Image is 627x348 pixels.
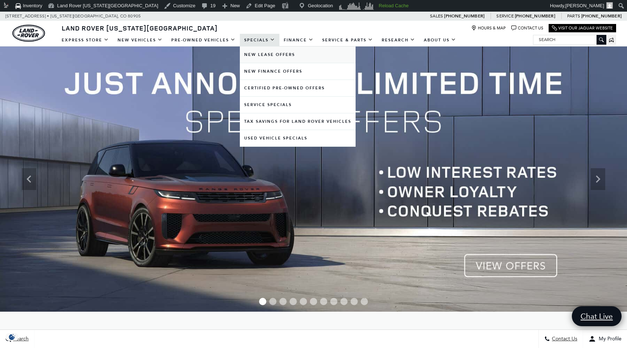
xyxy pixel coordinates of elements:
a: About Us [419,34,460,46]
a: Land Rover [US_STATE][GEOGRAPHIC_DATA] [57,24,222,32]
img: Opt-Out Icon [4,333,20,341]
a: Visit Our Jaguar Website [552,25,613,31]
a: Chat Live [572,306,622,326]
a: Hours & Map [471,25,506,31]
a: Service Specials [240,97,356,113]
button: Open user profile menu [583,330,627,348]
a: New Lease Offers [240,46,356,63]
span: Chat Live [577,311,616,321]
a: [STREET_ADDRESS] • [US_STATE][GEOGRAPHIC_DATA], CO 80905 [5,13,141,19]
img: Land Rover [12,25,45,42]
a: Used Vehicle Specials [240,130,356,146]
a: Specials [240,34,279,46]
a: New Vehicles [113,34,167,46]
span: Go to slide 7 [320,298,327,305]
input: Search [533,35,606,44]
span: Service [496,13,513,19]
img: Visitors over 48 hours. Click for more Clicky Site Stats. [337,1,376,11]
div: Next [591,168,605,190]
span: Contact Us [550,336,577,342]
a: [PHONE_NUMBER] [444,13,484,19]
span: Go to slide 10 [351,298,358,305]
a: Tax Savings for Land Rover Vehicles [240,113,356,130]
span: 80905 [128,12,141,21]
a: [PHONE_NUMBER] [581,13,622,19]
span: Parts [567,13,580,19]
span: My Profile [596,336,622,342]
a: land-rover [12,25,45,42]
a: Contact Us [511,25,543,31]
span: Go to slide 4 [290,298,297,305]
div: Previous [22,168,36,190]
span: Land Rover [US_STATE][GEOGRAPHIC_DATA] [62,24,218,32]
span: Go to slide 5 [300,298,307,305]
a: EXPRESS STORE [57,34,113,46]
span: Go to slide 9 [340,298,348,305]
span: Go to slide 6 [310,298,317,305]
span: [PERSON_NAME] [565,3,604,8]
a: Pre-Owned Vehicles [167,34,240,46]
span: Go to slide 1 [259,298,266,305]
a: Service & Parts [318,34,377,46]
section: Click to Open Cookie Consent Modal [4,333,20,341]
span: Go to slide 8 [330,298,337,305]
span: CO [120,12,127,21]
a: Finance [279,34,318,46]
nav: Main Navigation [57,34,460,46]
span: Go to slide 11 [361,298,368,305]
span: [US_STATE][GEOGRAPHIC_DATA], [50,12,119,21]
span: [STREET_ADDRESS] • [5,12,49,21]
a: [PHONE_NUMBER] [515,13,555,19]
a: New Finance Offers [240,63,356,80]
span: Go to slide 2 [269,298,276,305]
a: Certified Pre-Owned Offers [240,80,356,96]
strong: Reload Cache [379,3,409,8]
span: Go to slide 3 [279,298,287,305]
span: Sales [430,13,443,19]
a: Research [377,34,419,46]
